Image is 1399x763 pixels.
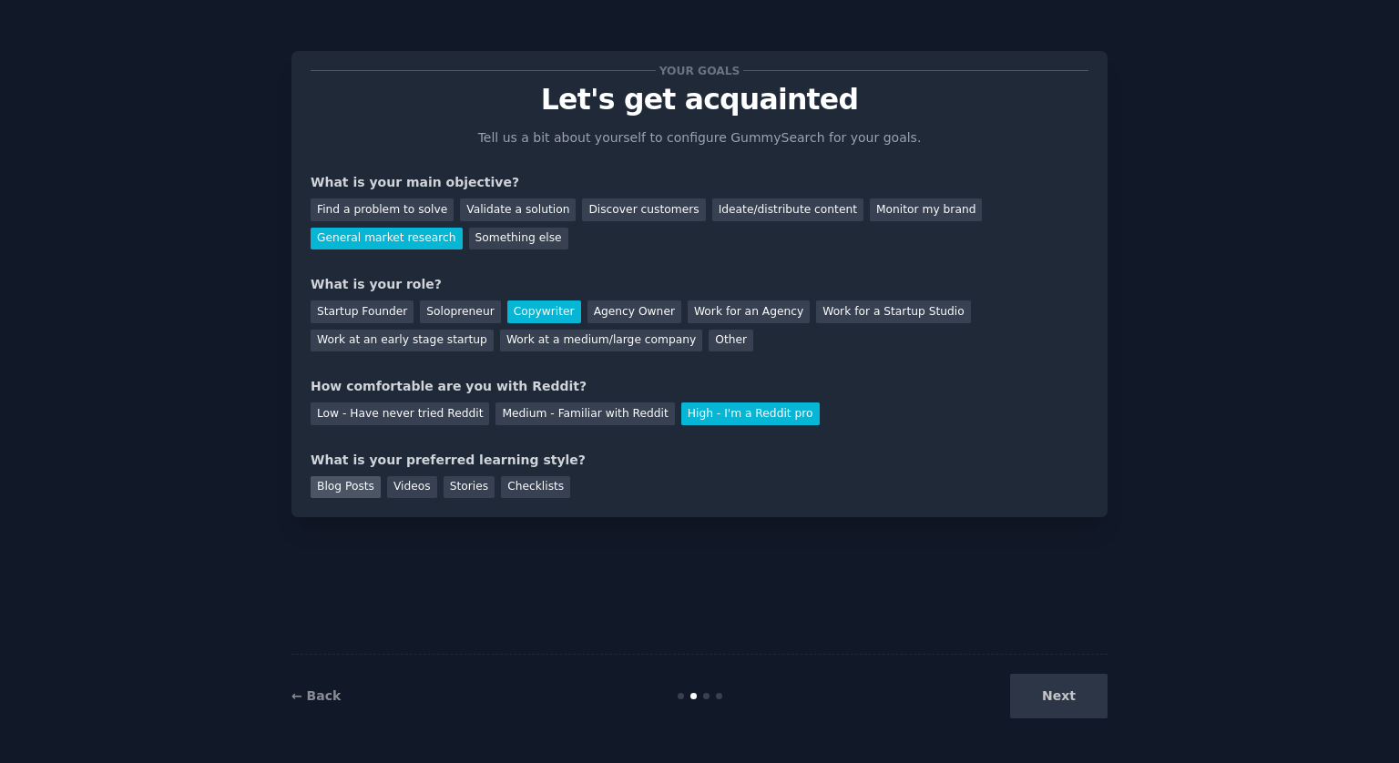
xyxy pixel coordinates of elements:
div: Medium - Familiar with Reddit [495,402,674,425]
p: Let's get acquainted [311,84,1088,116]
div: Discover customers [582,198,705,221]
div: Work at a medium/large company [500,330,702,352]
div: Stories [444,476,495,499]
div: Solopreneur [420,300,500,323]
div: Videos [387,476,437,499]
div: Low - Have never tried Reddit [311,402,489,425]
div: Work at an early stage startup [311,330,494,352]
div: Find a problem to solve [311,198,454,221]
div: Work for a Startup Studio [816,300,970,323]
div: Something else [469,228,568,250]
div: Ideate/distribute content [712,198,863,221]
div: High - I'm a Reddit pro [681,402,820,425]
div: Monitor my brand [870,198,982,221]
div: General market research [311,228,463,250]
div: Blog Posts [311,476,381,499]
a: ← Back [291,688,341,703]
div: Work for an Agency [688,300,810,323]
div: Agency Owner [587,300,681,323]
div: What is your role? [311,275,1088,294]
div: What is your preferred learning style? [311,451,1088,470]
div: What is your main objective? [311,173,1088,192]
div: Validate a solution [460,198,576,221]
div: Other [709,330,753,352]
span: Your goals [656,61,743,80]
div: How comfortable are you with Reddit? [311,377,1088,396]
p: Tell us a bit about yourself to configure GummySearch for your goals. [470,128,929,148]
div: Copywriter [507,300,581,323]
div: Checklists [501,476,570,499]
div: Startup Founder [311,300,414,323]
